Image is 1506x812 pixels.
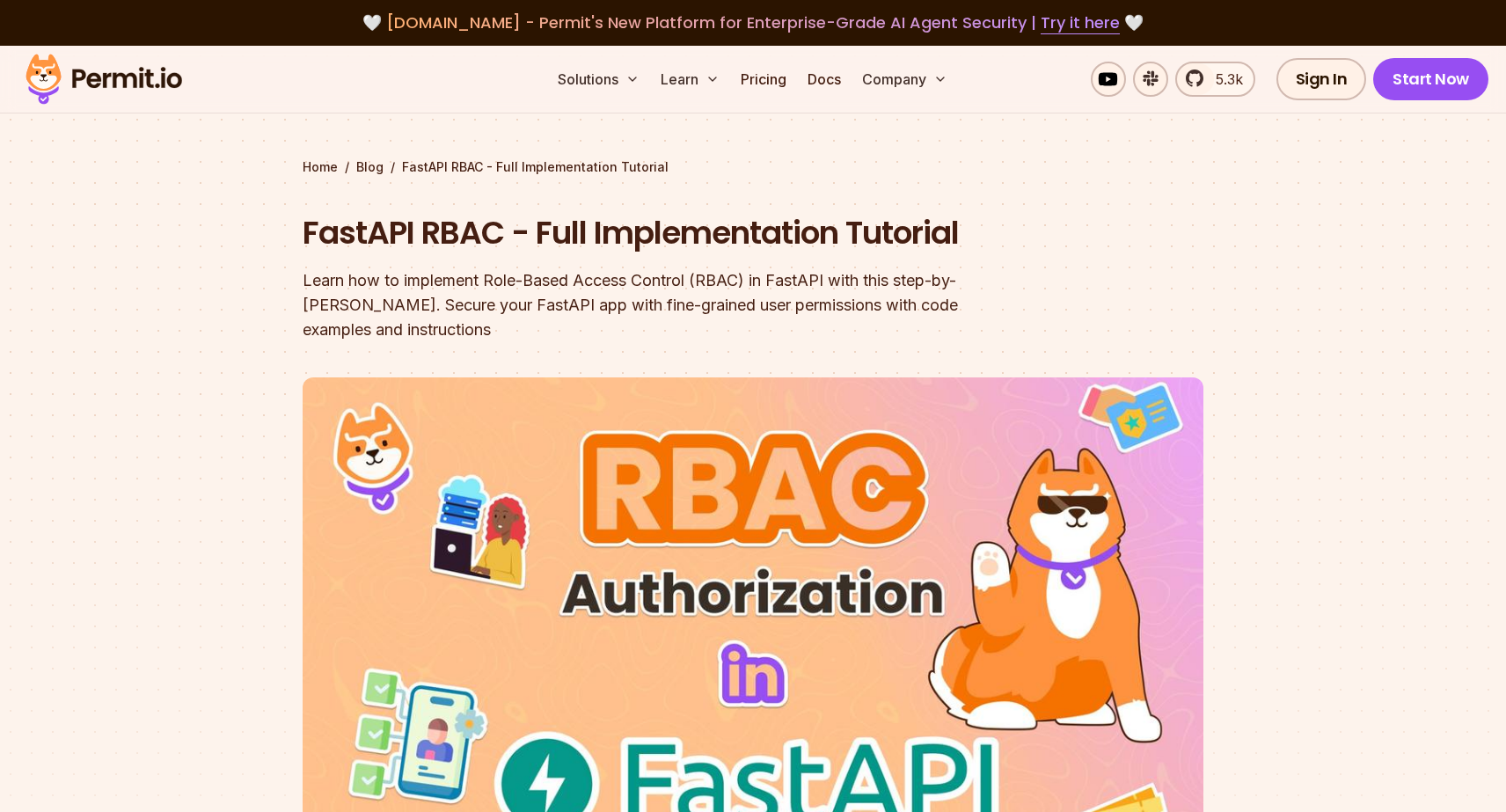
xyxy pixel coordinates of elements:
[356,158,384,176] a: Blog
[551,62,647,97] button: Solutions
[1205,69,1243,90] span: 5.3k
[654,62,727,97] button: Learn
[42,11,1464,35] div: 🤍 🤍
[303,211,978,255] h1: FastAPI RBAC - Full Implementation Tutorial
[386,11,1120,33] span: [DOMAIN_NAME] - Permit's New Platform for Enterprise-Grade AI Agent Security |
[801,62,848,97] a: Docs
[303,268,978,342] div: Learn how to implement Role-Based Access Control (RBAC) in FastAPI with this step-by-[PERSON_NAME...
[734,62,793,97] a: Pricing
[855,62,954,97] button: Company
[1373,58,1488,100] a: Start Now
[1041,11,1120,34] a: Try it here
[1276,58,1367,100] a: Sign In
[303,158,1203,176] div: / /
[18,49,190,109] img: Permit logo
[1175,62,1255,97] a: 5.3k
[303,158,338,176] a: Home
